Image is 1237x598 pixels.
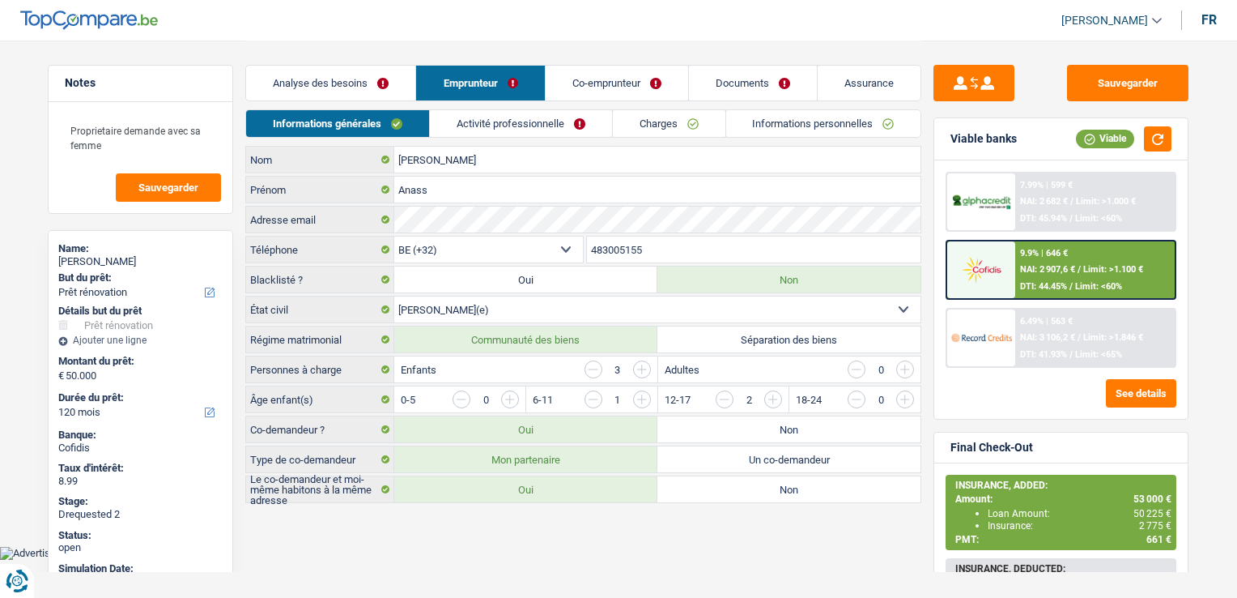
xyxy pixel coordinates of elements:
[58,271,219,284] label: But du prêt:
[689,66,817,100] a: Documents
[1076,130,1134,147] div: Viable
[955,493,1171,505] div: Amount:
[246,237,394,263] label: Téléphone
[246,147,394,173] label: Nom
[20,11,158,30] img: TopCompare Logo
[394,476,657,502] label: Oui
[1021,349,1068,360] span: DTI: 41.93%
[950,441,1033,455] div: Final Check-Out
[613,110,725,137] a: Charges
[951,254,1011,284] img: Cofidis
[246,110,429,137] a: Informations générales
[1078,332,1082,343] span: /
[65,76,216,90] h5: Notes
[657,476,920,502] label: Non
[726,110,921,137] a: Informations personnelles
[950,132,1017,146] div: Viable banks
[394,416,657,442] label: Oui
[1133,493,1171,505] span: 53 000 €
[1071,196,1074,207] span: /
[951,322,1011,352] img: Record Credits
[58,369,64,382] span: €
[58,495,223,508] div: Stage:
[58,562,223,575] div: Simulation Date:
[1070,213,1073,224] span: /
[610,365,625,375] div: 3
[246,357,394,382] label: Personnes à charge
[951,193,1011,211] img: AlphaCredit
[1133,508,1171,519] span: 50 225 €
[58,242,223,255] div: Name:
[546,66,688,100] a: Co-emprunteur
[1146,534,1171,545] span: 661 €
[246,327,394,352] label: Régime matrimonial
[478,395,493,405] div: 0
[1021,248,1069,258] div: 9.9% | 646 €
[955,563,1171,575] div: INSURANCE, DEDUCTED:
[1084,264,1144,275] span: Limit: >1.100 €
[58,335,223,346] div: Ajouter une ligne
[394,327,657,352] label: Communauté des biens
[874,365,888,375] div: 0
[1048,7,1162,34] a: [PERSON_NAME]
[988,520,1171,532] div: Insurance:
[58,255,223,268] div: [PERSON_NAME]
[246,387,394,412] label: Âge enfant(s)
[1070,349,1073,360] span: /
[1106,379,1176,408] button: See details
[1139,520,1171,532] span: 2 775 €
[116,173,221,202] button: Sauvegarder
[246,416,394,442] label: Co-demandeur ?
[657,267,920,293] label: Non
[657,416,920,442] label: Non
[58,462,223,475] div: Taux d'intérêt:
[818,66,920,100] a: Assurance
[246,476,394,502] label: Le co-demandeur et moi-même habitons à la même adresse
[58,391,219,404] label: Durée du prêt:
[1076,349,1123,360] span: Limit: <65%
[1021,316,1073,327] div: 6.49% | 563 €
[657,446,920,472] label: Un co-demandeur
[955,480,1171,491] div: INSURANCE, ADDED:
[246,267,394,293] label: Blacklisté ?
[587,237,921,263] input: 401020304
[1067,65,1188,101] button: Sauvegarder
[1201,12,1217,28] div: fr
[1021,196,1069,207] span: NAI: 2 682 €
[988,508,1171,519] div: Loan Amount:
[1084,332,1144,343] span: Limit: >1.846 €
[401,365,436,375] label: Enfants
[665,365,699,375] label: Adultes
[401,395,415,405] label: 0-5
[1021,213,1068,224] span: DTI: 45.94%
[1076,213,1123,224] span: Limit: <60%
[246,446,394,472] label: Type de co-demandeur
[1070,281,1073,292] span: /
[394,267,657,293] label: Oui
[246,177,394,203] label: Prénom
[1076,281,1123,292] span: Limit: <60%
[394,446,657,472] label: Mon partenaire
[1078,264,1082,275] span: /
[138,182,198,193] span: Sauvegarder
[58,305,223,318] div: Détails but du prêt
[416,66,544,100] a: Emprunteur
[58,541,223,554] div: open
[1077,196,1137,207] span: Limit: >1.000 €
[1021,281,1068,292] span: DTI: 44.45%
[58,508,223,521] div: Drequested 2
[246,297,394,322] label: État civil
[1021,332,1076,343] span: NAI: 3 106,2 €
[246,66,415,100] a: Analyse des besoins
[58,442,223,455] div: Cofidis
[955,534,1171,545] div: PMT:
[246,207,394,233] label: Adresse email
[58,529,223,542] div: Status:
[1021,180,1073,190] div: 7.99% | 599 €
[1061,14,1148,28] span: [PERSON_NAME]
[58,355,219,368] label: Montant du prêt:
[58,429,223,442] div: Banque:
[1021,264,1076,275] span: NAI: 2 907,6 €
[58,475,223,488] div: 8.99
[657,327,920,352] label: Séparation des biens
